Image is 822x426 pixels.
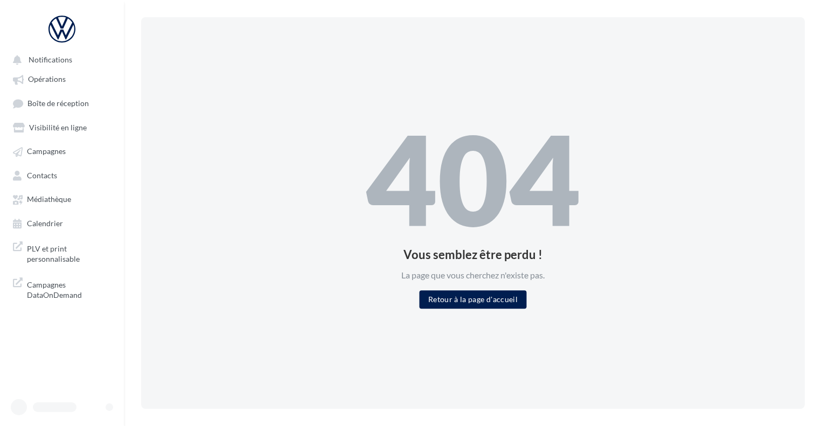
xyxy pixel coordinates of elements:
span: Campagnes [27,147,66,156]
span: Opérations [28,75,66,84]
span: Contacts [27,171,57,180]
span: Médiathèque [27,195,71,204]
span: PLV et print personnalisable [27,241,111,264]
a: Boîte de réception [6,93,117,113]
button: Retour à la page d'accueil [420,290,526,309]
div: 404 [366,117,581,241]
a: Médiathèque [6,189,117,208]
a: Contacts [6,165,117,185]
a: Opérations [6,69,117,88]
div: La page que vous cherchez n'existe pas. [366,270,581,282]
span: Boîte de réception [27,99,89,108]
div: Vous semblez être perdu ! [366,249,581,261]
span: Visibilité en ligne [29,123,87,132]
span: Calendrier [27,219,63,228]
span: Notifications [29,55,72,64]
a: Visibilité en ligne [6,117,117,137]
a: Campagnes [6,141,117,160]
a: Campagnes DataOnDemand [6,273,117,305]
span: Campagnes DataOnDemand [27,277,111,301]
a: Calendrier [6,213,117,233]
a: PLV et print personnalisable [6,237,117,269]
